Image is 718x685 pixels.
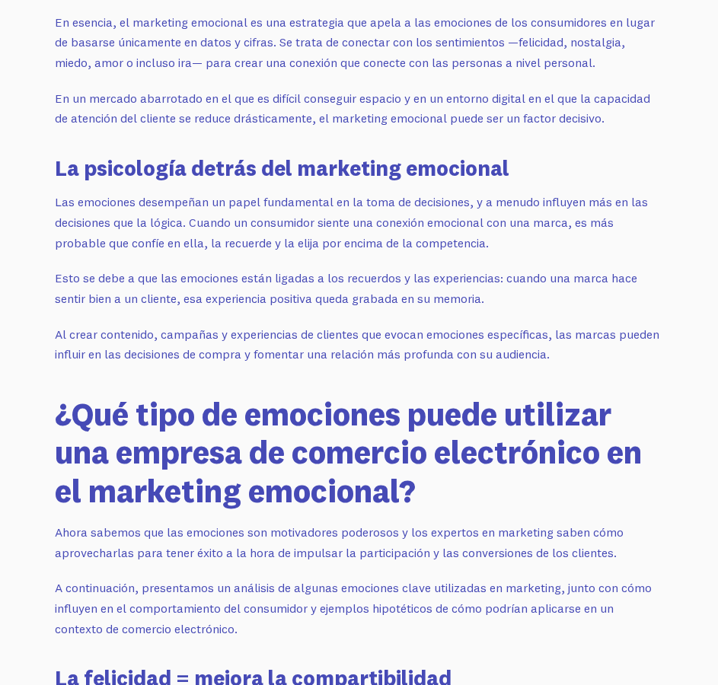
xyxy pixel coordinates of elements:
font: Ahora sabemos que las emociones son motivadores poderosos y los expertos en marketing saben cómo ... [55,524,624,560]
font: Al crear contenido, campañas y experiencias de clientes que evocan emociones específicas, las mar... [55,327,659,362]
font: La psicología detrás del marketing emocional [55,155,509,181]
font: En un mercado abarrotado en el que es difícil conseguir espacio y en un entorno digital en el que... [55,91,650,126]
font: A continuación, presentamos un análisis de algunas emociones clave utilizadas en marketing, junto... [55,580,652,636]
font: En esencia, el marketing emocional es una estrategia que apela a las emociones de los consumidore... [55,14,655,70]
font: ¿Qué tipo de emociones puede utilizar una empresa de comercio electrónico en el marketing emocional? [55,394,642,511]
font: Esto se debe a que las emociones están ligadas a los recuerdos y las experiencias: cuando una mar... [55,270,637,306]
font: Las emociones desempeñan un papel fundamental en la toma de decisiones, y a menudo influyen más e... [55,194,648,250]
